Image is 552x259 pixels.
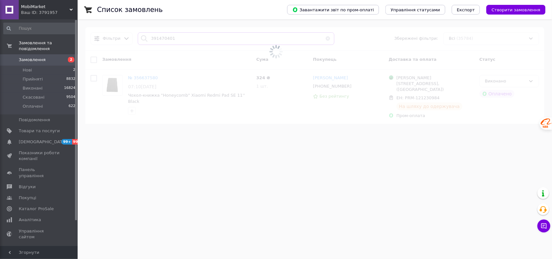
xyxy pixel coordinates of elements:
[72,139,83,145] span: 99+
[23,85,43,91] span: Виконані
[19,57,46,63] span: Замовлення
[64,85,75,91] span: 16824
[287,5,379,15] button: Завантажити звіт по пром-оплаті
[61,139,72,145] span: 99+
[66,94,75,100] span: 9504
[23,94,45,100] span: Скасовані
[19,150,60,162] span: Показники роботи компанії
[292,7,374,13] span: Завантажити звіт по пром-оплаті
[486,5,546,15] button: Створити замовлення
[19,228,60,240] span: Управління сайтом
[480,7,546,12] a: Створити замовлення
[68,57,74,62] span: 2
[73,67,75,73] span: 2
[19,245,60,257] span: Гаманець компанії
[69,103,75,109] span: 622
[19,184,36,190] span: Відгуки
[97,6,163,14] h1: Список замовлень
[23,76,43,82] span: Прийняті
[19,40,78,52] span: Замовлення та повідомлення
[66,76,75,82] span: 8832
[457,7,475,12] span: Експорт
[23,103,43,109] span: Оплачені
[19,217,41,223] span: Аналітика
[23,67,32,73] span: Нові
[19,195,36,201] span: Покупці
[19,128,60,134] span: Товари та послуги
[21,10,78,16] div: Ваш ID: 3791957
[452,5,480,15] button: Експорт
[3,23,76,34] input: Пошук
[385,5,445,15] button: Управління статусами
[19,139,67,145] span: [DEMOGRAPHIC_DATA]
[537,220,550,232] button: Чат з покупцем
[19,206,54,212] span: Каталог ProSale
[19,117,50,123] span: Повідомлення
[492,7,540,12] span: Створити замовлення
[19,167,60,178] span: Панель управління
[391,7,440,12] span: Управління статусами
[21,4,70,10] span: MobiMarket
